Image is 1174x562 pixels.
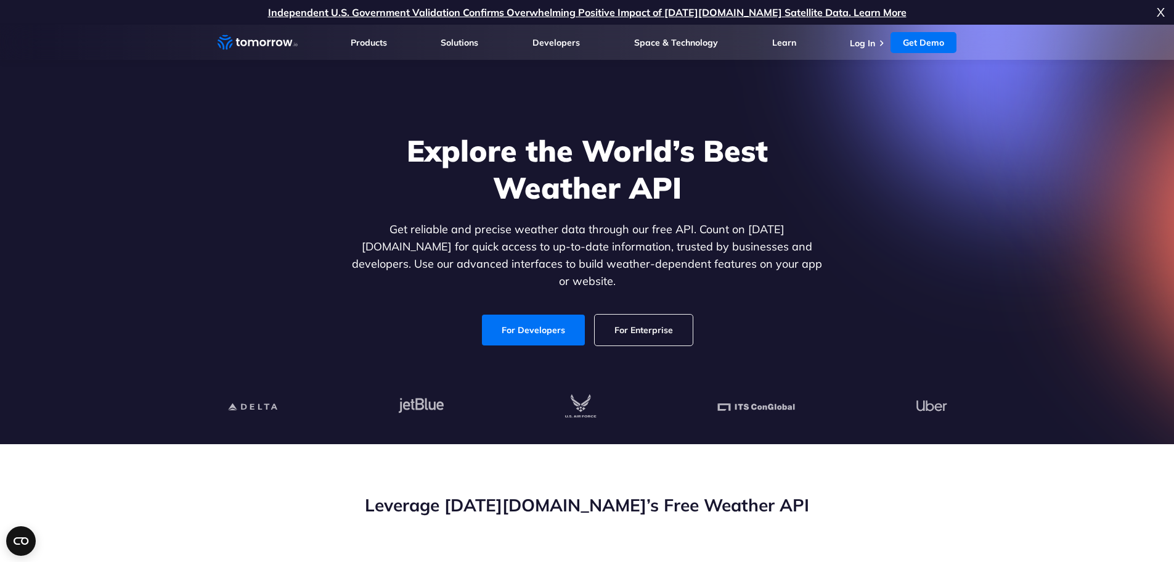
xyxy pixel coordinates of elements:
a: For Developers [482,315,585,345]
a: Products [351,37,387,48]
a: For Enterprise [595,315,693,345]
a: Get Demo [891,32,956,53]
h2: Leverage [DATE][DOMAIN_NAME]’s Free Weather API [218,494,957,517]
a: Solutions [441,37,478,48]
a: Home link [218,33,298,52]
a: Developers [532,37,580,48]
button: Open CMP widget [6,526,36,556]
a: Independent U.S. Government Validation Confirms Overwhelming Positive Impact of [DATE][DOMAIN_NAM... [268,6,907,19]
a: Space & Technology [634,37,718,48]
a: Learn [772,37,796,48]
p: Get reliable and precise weather data through our free API. Count on [DATE][DOMAIN_NAME] for quic... [349,221,825,290]
a: Log In [850,38,875,49]
h1: Explore the World’s Best Weather API [349,132,825,206]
